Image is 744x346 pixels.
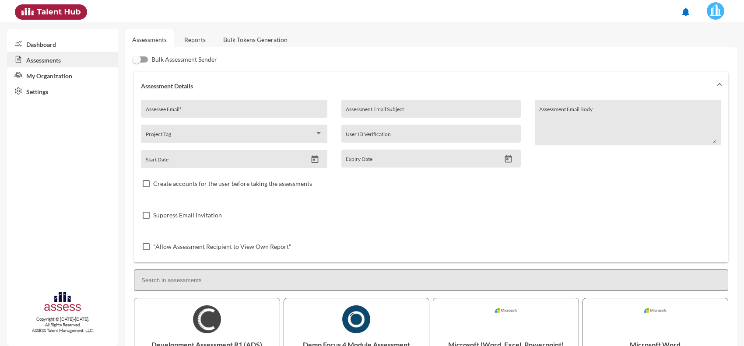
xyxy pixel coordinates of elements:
[216,29,295,50] a: Bulk Tokens Generation
[501,154,516,164] button: Open calendar
[151,54,217,65] span: Bulk Assessment Sender
[7,67,118,83] a: My Organization
[153,241,291,252] span: "Allow Assessment Recipient to View Own Report"
[153,210,222,220] span: Suppress Email Invitation
[134,72,728,100] mat-expansion-panel-header: Assessment Details
[177,29,213,50] a: Reports
[134,100,728,262] div: Assessment Details
[153,178,312,189] span: Create accounts for the user before taking the assessments
[7,316,118,333] p: Copyright © [DATE]-[DATE]. All Rights Reserved. ASSESS Talent Management, LLC.
[43,290,82,315] img: assesscompany-logo.png
[141,82,711,90] mat-panel-title: Assessment Details
[7,36,118,52] a: Dashboard
[681,7,691,17] mat-icon: notifications
[7,52,118,67] a: Assessments
[7,83,118,99] a: Settings
[307,155,323,164] button: Open calendar
[134,269,728,291] input: Search in assessments
[132,36,167,43] a: Assessments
